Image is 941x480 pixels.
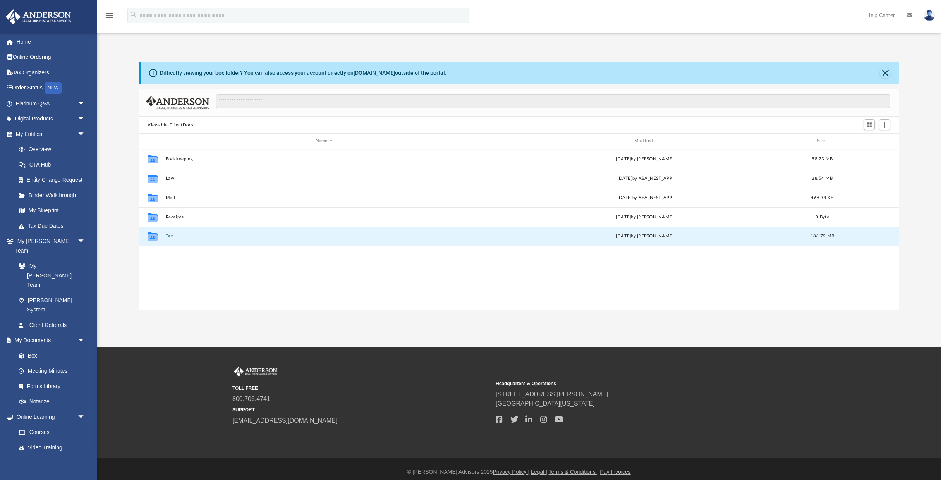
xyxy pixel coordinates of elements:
[486,155,804,162] div: [DATE] by [PERSON_NAME]
[810,234,834,238] span: 186.75 MB
[5,333,93,348] a: My Documentsarrow_drop_down
[5,65,97,80] a: Tax Organizers
[166,176,483,181] button: Law
[232,417,337,424] a: [EMAIL_ADDRESS][DOMAIN_NAME]
[11,363,93,379] a: Meeting Minutes
[486,233,804,240] div: [DATE] by [PERSON_NAME]
[232,366,279,377] img: Anderson Advisors Platinum Portal
[11,218,97,234] a: Tax Due Dates
[77,126,93,142] span: arrow_drop_down
[77,111,93,127] span: arrow_drop_down
[11,157,97,172] a: CTA Hub
[486,213,804,220] div: [DATE] by [PERSON_NAME]
[77,234,93,249] span: arrow_drop_down
[148,122,193,129] button: Viewable-ClientDocs
[166,195,483,200] button: Mail
[11,258,89,293] a: My [PERSON_NAME] Team
[105,11,114,20] i: menu
[11,172,97,188] a: Entity Change Request
[77,333,93,349] span: arrow_drop_down
[77,409,93,425] span: arrow_drop_down
[11,378,89,394] a: Forms Library
[5,234,93,258] a: My [PERSON_NAME] Teamarrow_drop_down
[97,468,941,476] div: © [PERSON_NAME] Advisors 2025
[11,188,97,203] a: Binder Walkthrough
[812,176,833,180] span: 38.54 MB
[5,409,93,425] a: Online Learningarrow_drop_down
[11,440,89,455] a: Video Training
[486,194,804,201] div: [DATE] by ABA_NEST_APP
[811,195,833,200] span: 468.34 KB
[11,142,97,157] a: Overview
[880,67,891,78] button: Close
[143,138,162,145] div: id
[5,34,97,50] a: Home
[5,126,97,142] a: My Entitiesarrow_drop_down
[166,234,483,239] button: Tax
[45,82,62,94] div: NEW
[496,380,754,387] small: Headquarters & Operations
[924,10,935,21] img: User Pic
[216,94,890,108] input: Search files and folders
[105,15,114,20] a: menu
[3,9,74,24] img: Anderson Advisors Platinum Portal
[354,70,395,76] a: [DOMAIN_NAME]
[812,157,833,161] span: 58.23 MB
[129,10,138,19] i: search
[600,469,630,475] a: Pay Invoices
[5,96,97,111] a: Platinum Q&Aarrow_drop_down
[493,469,530,475] a: Privacy Policy |
[232,385,490,392] small: TOLL FREE
[496,391,608,397] a: [STREET_ADDRESS][PERSON_NAME]
[5,80,97,96] a: Order StatusNEW
[11,317,93,333] a: Client Referrals
[232,396,270,402] a: 800.706.4741
[11,394,93,409] a: Notarize
[486,138,804,145] div: Modified
[549,469,599,475] a: Terms & Conditions |
[5,111,97,127] a: Digital Productsarrow_drop_down
[496,400,595,407] a: [GEOGRAPHIC_DATA][US_STATE]
[841,138,895,145] div: id
[486,175,804,182] div: [DATE] by ABA_NEST_APP
[166,215,483,220] button: Receipts
[807,138,838,145] div: Size
[5,50,97,65] a: Online Ordering
[11,203,93,218] a: My Blueprint
[864,119,875,130] button: Switch to Grid View
[879,119,891,130] button: Add
[531,469,547,475] a: Legal |
[816,215,829,219] span: 0 Byte
[77,96,93,112] span: arrow_drop_down
[160,69,446,77] div: Difficulty viewing your box folder? You can also access your account directly on outside of the p...
[166,157,483,162] button: Bookkeeping
[165,138,483,145] div: Name
[11,292,93,317] a: [PERSON_NAME] System
[232,406,490,413] small: SUPPORT
[11,425,93,440] a: Courses
[11,348,89,363] a: Box
[139,149,899,310] div: grid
